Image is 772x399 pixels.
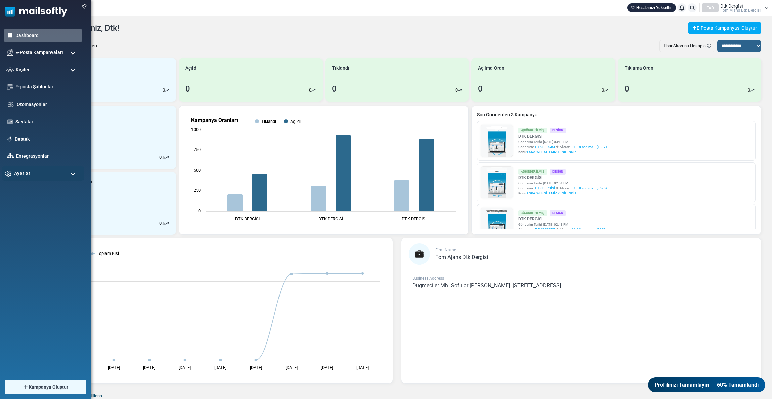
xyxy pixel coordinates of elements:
a: Otomasyonlar [17,101,79,108]
p: 0 [748,87,750,94]
a: Refresh Stats [706,43,711,48]
text: DTK DERGİSİ [235,216,260,221]
div: 0 [478,83,483,95]
div: Gönderilmiş [518,128,547,133]
div: Gönderim Tarihi: [DATE] 02:43 PM [518,222,607,227]
a: Profilinizi Tamamlayın | 60% Tamamlandı [648,377,765,392]
img: landing_pages.svg [7,119,13,125]
a: Destek [15,136,79,143]
span: Business Address [412,276,444,281]
a: DTK DERGİSİ [518,216,607,222]
a: 01.08.son ma... (3675) [572,227,607,232]
div: Konu: [518,191,607,196]
span: Eska web sitemiz yenilendi! [76,4,156,11]
a: 01.08.son ma... (1837) [572,144,607,149]
div: Gönderilmiş [518,169,547,175]
span: Düğmeciler Mh. Sofular [PERSON_NAME]. [STREET_ADDRESS] [412,282,561,289]
span: Açıldı [185,65,198,72]
a: Son Gönderilen 3 Kampanya [477,111,756,118]
span: E-Posta Kampanyaları [15,49,63,56]
div: Gönderen: Alıcılar:: [518,227,607,232]
span: DTK DERGİSİ [535,186,555,191]
span: Firm Name [435,248,456,252]
span: | [712,381,714,389]
div: Konu: [518,149,607,154]
text: 250 [194,188,201,193]
text: [DATE] [321,365,333,370]
text: [DATE] [143,365,155,370]
div: Gönderim Tarihi: [DATE] 02:51 PM [518,181,607,186]
img: workflow.svg [7,101,14,108]
text: Açıldı [290,119,301,124]
span: Tüm güncel bilgilere ve ihtiyaç duyduğunuz içeriklere artık çok daha hızlı ve kolay ulaşabilirsin... [39,12,193,36]
a: DTK DERGİSİ [518,133,607,139]
span: Ayarlar [14,170,30,177]
div: Gönderilmiş [518,210,547,216]
a: Yeni Kişiler 11035 0% [33,106,176,169]
text: [DATE] [250,365,262,370]
a: Fom Ajans Dtk Dergi̇si̇ [435,255,488,260]
span: ESKA WEB SİTEMİZ YENİLENDİ ! [527,191,576,195]
div: Design [550,210,566,216]
text: [DATE] [179,365,191,370]
text: [DATE] [356,365,369,370]
img: email-templates-icon.svg [7,84,13,90]
p: 0 [159,154,162,161]
a: Sayfalar [15,118,79,125]
span: DTK DERGİSİ [535,144,555,149]
span: 60% Tamamlandı [717,381,759,389]
a: Hesabınızı Yükseltin [627,3,676,12]
div: 0 [625,83,629,95]
text: 500 [194,168,201,173]
div: Design [550,128,566,133]
div: Gönderim Tarihi: [DATE] 03:13 PM [518,139,607,144]
span: Tıklandı [332,65,349,72]
a: Entegrasyonlar [16,153,79,160]
text: [DATE] [108,365,120,370]
p: 0 [163,87,165,94]
span: Dtk Dergi̇si̇ [720,4,743,8]
span: ESKA WEB SİTEMİZ YENİLENDİ ! [527,150,576,154]
span: Açılma Oranı [478,65,506,72]
div: Gönderen: Alıcılar:: [518,186,607,191]
img: settings-icon.svg [5,170,12,177]
p: 0 [602,87,604,94]
img: campaigns-icon.png [7,49,13,56]
p: 0 [455,87,458,94]
text: 1000 [191,127,201,132]
span: Profilinizi Tamamlayın [655,381,709,389]
span: Tıklama Oranı [625,65,655,72]
svg: Toplam Kişi [38,243,387,378]
div: 0 [185,83,190,95]
img: contacts-icon.svg [6,67,14,72]
text: Kampanya Oranları [191,117,238,123]
text: 0 [198,208,201,213]
text: [DATE] [286,365,298,370]
a: DTK DERGİSİ [518,175,607,181]
text: Toplam Kişi [97,251,119,256]
div: İtibar Skorunu Hesapla [659,40,714,52]
span: DTK DERGİSİ [535,227,555,232]
div: % [159,220,169,227]
div: FAD [702,3,719,12]
a: FAD Dtk Dergi̇si̇ Fom Ajans Dtk Dergi̇si̇ [702,3,769,12]
a: Dashboard [15,32,79,39]
text: DTK DERGİSİ [402,216,427,221]
span: Kişiler [16,66,30,73]
text: DTK DERGİSİ [318,216,343,221]
p: 0 [159,220,162,227]
div: Gönderen: Alıcılar:: [518,144,607,149]
div: % [159,154,169,161]
a: E-Posta Kampanyası Oluştur [688,22,761,34]
img: support-icon.svg [7,136,12,142]
p: 0 [309,87,311,94]
div: Design [550,169,566,175]
img: dashboard-icon-active.svg [7,32,13,38]
span: Kampanya Oluştur [29,384,68,391]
